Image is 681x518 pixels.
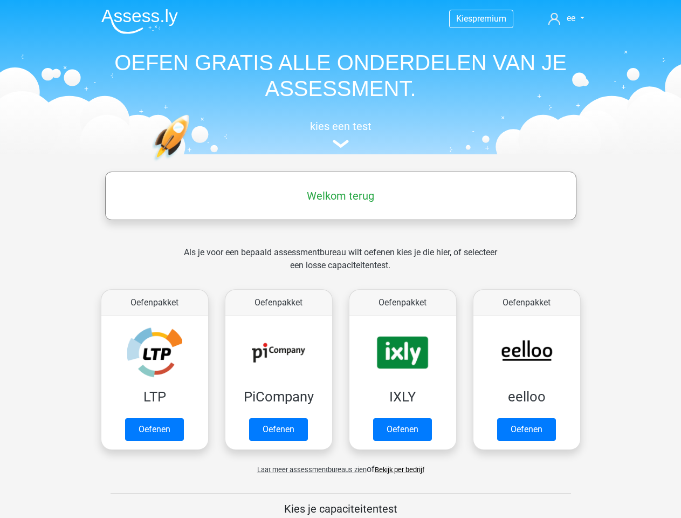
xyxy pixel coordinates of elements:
img: oefenen [152,114,231,212]
a: ee [544,12,588,25]
a: Oefenen [373,418,432,441]
div: of [93,454,589,476]
img: Assessly [101,9,178,34]
a: Oefenen [125,418,184,441]
a: kies een test [93,120,589,148]
a: Bekijk per bedrijf [375,466,424,474]
a: Oefenen [249,418,308,441]
h5: Kies je capaciteitentest [111,502,571,515]
span: premium [472,13,506,24]
span: Laat meer assessmentbureaus zien [257,466,367,474]
img: assessment [333,140,349,148]
a: Kiespremium [450,11,513,26]
h5: Welkom terug [111,189,571,202]
a: Oefenen [497,418,556,441]
h5: kies een test [93,120,589,133]
span: Kies [456,13,472,24]
div: Als je voor een bepaald assessmentbureau wilt oefenen kies je die hier, of selecteer een losse ca... [175,246,506,285]
h1: OEFEN GRATIS ALLE ONDERDELEN VAN JE ASSESSMENT. [93,50,589,101]
span: ee [567,13,575,23]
